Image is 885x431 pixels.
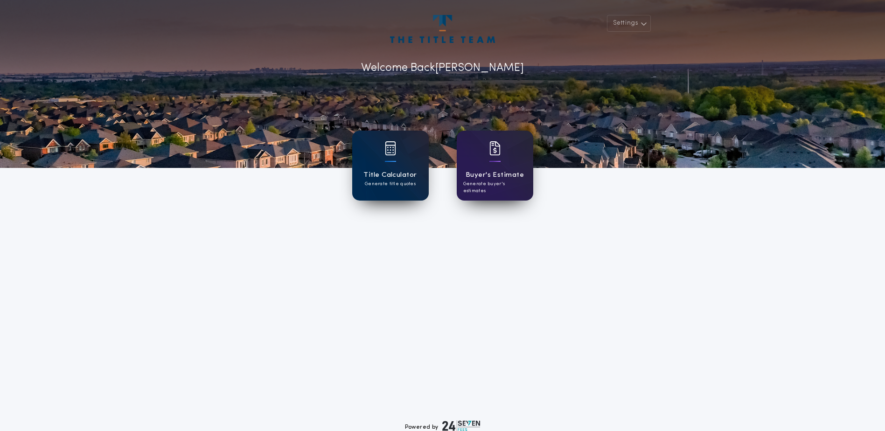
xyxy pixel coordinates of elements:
[352,131,429,201] a: card iconTitle CalculatorGenerate title quotes
[466,170,524,181] h1: Buyer's Estimate
[489,141,501,155] img: card icon
[363,170,417,181] h1: Title Calculator
[390,15,495,43] img: account-logo
[457,131,533,201] a: card iconBuyer's EstimateGenerate buyer's estimates
[385,141,396,155] img: card icon
[463,181,527,195] p: Generate buyer's estimates
[361,60,524,76] p: Welcome Back [PERSON_NAME]
[365,181,416,188] p: Generate title quotes
[607,15,651,32] button: Settings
